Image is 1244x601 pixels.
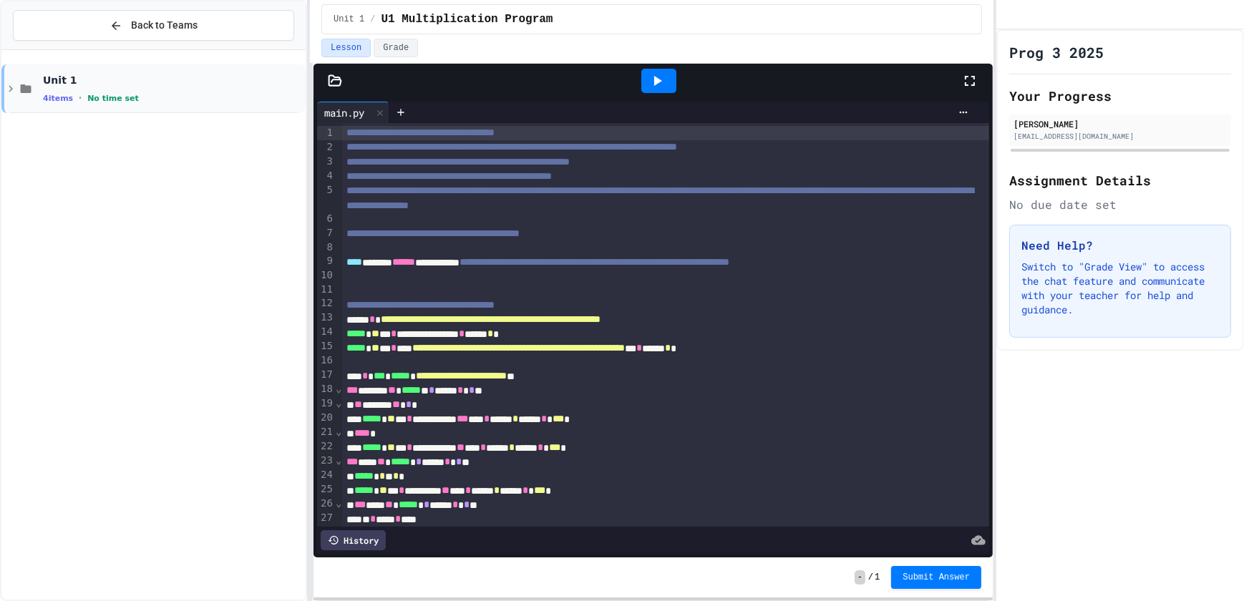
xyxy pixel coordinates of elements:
h1: Prog 3 2025 [1009,42,1104,62]
span: - [855,570,865,585]
h2: Assignment Details [1009,170,1231,190]
div: 26 [317,497,335,511]
div: [PERSON_NAME] [1014,117,1227,130]
div: 3 [317,155,335,169]
div: 9 [317,254,335,268]
div: 20 [317,411,335,425]
div: 28 [317,525,335,539]
div: 2 [317,140,335,155]
div: 7 [317,226,335,240]
div: 22 [317,439,335,454]
div: 27 [317,511,335,525]
div: main.py [317,105,371,120]
div: 12 [317,296,335,311]
div: 11 [317,283,335,297]
div: [EMAIL_ADDRESS][DOMAIN_NAME] [1014,131,1227,142]
span: Unit 1 [334,14,364,25]
span: / [370,14,375,25]
span: 4 items [43,94,73,103]
p: Switch to "Grade View" to access the chat feature and communicate with your teacher for help and ... [1021,260,1219,317]
div: main.py [317,102,389,123]
span: Fold line [335,426,342,437]
div: 23 [317,454,335,468]
button: Back to Teams [13,10,294,41]
div: 21 [317,425,335,439]
span: Fold line [335,497,342,509]
div: 14 [317,325,335,339]
h3: Need Help? [1021,237,1219,254]
div: 19 [317,396,335,411]
div: 24 [317,468,335,482]
div: 8 [317,240,335,255]
div: History [321,530,386,550]
div: 18 [317,382,335,396]
h2: Your Progress [1009,86,1231,106]
span: Submit Answer [903,572,970,583]
div: 5 [317,183,335,212]
button: Grade [374,39,418,57]
span: • [79,92,82,104]
div: No due date set [1009,196,1231,213]
div: 25 [317,482,335,497]
div: 10 [317,268,335,283]
span: U1 Multiplication Program [381,11,553,28]
div: 15 [317,339,335,353]
div: 6 [317,212,335,226]
div: 4 [317,169,335,183]
button: Submit Answer [891,566,981,589]
span: Unit 1 [43,74,303,87]
span: Fold line [335,454,342,466]
span: Back to Teams [131,18,198,33]
div: 17 [317,368,335,382]
span: Fold line [335,397,342,409]
span: 1 [875,572,880,583]
span: No time set [87,94,139,103]
button: Lesson [321,39,371,57]
div: 13 [317,311,335,325]
div: 1 [317,126,335,140]
span: / [868,572,873,583]
div: 16 [317,353,335,368]
span: Fold line [335,383,342,394]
